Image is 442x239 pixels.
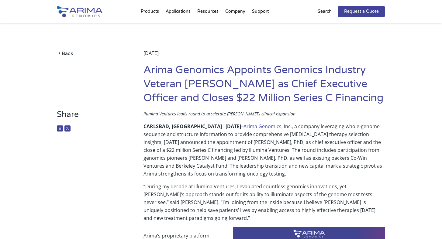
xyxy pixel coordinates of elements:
[143,122,385,183] p: – , Inc., a company leveraging whole-genome sequence and structure information to provide compreh...
[338,6,385,17] a: Request a Quote
[57,6,102,17] img: Arima-Genomics-logo
[57,49,125,57] a: Back
[143,183,385,227] p: “During my decade at Illumina Ventures, I evaluated countless genomics innovations, yet [PERSON_N...
[143,63,385,110] h1: Arima Genomics Appoints Genomics Industry Veteran [PERSON_NAME] as Chief Executive Officer and Cl...
[143,49,385,63] div: [DATE]
[143,111,295,117] span: llumina Ventures leads round to accelerate [PERSON_NAME]’s clinical expansion
[143,123,226,130] b: CARLSBAD, [GEOGRAPHIC_DATA] –
[57,110,125,124] h3: Share
[226,123,241,130] b: [DATE]
[318,8,332,15] p: Search
[243,123,281,130] a: Arima Genomics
